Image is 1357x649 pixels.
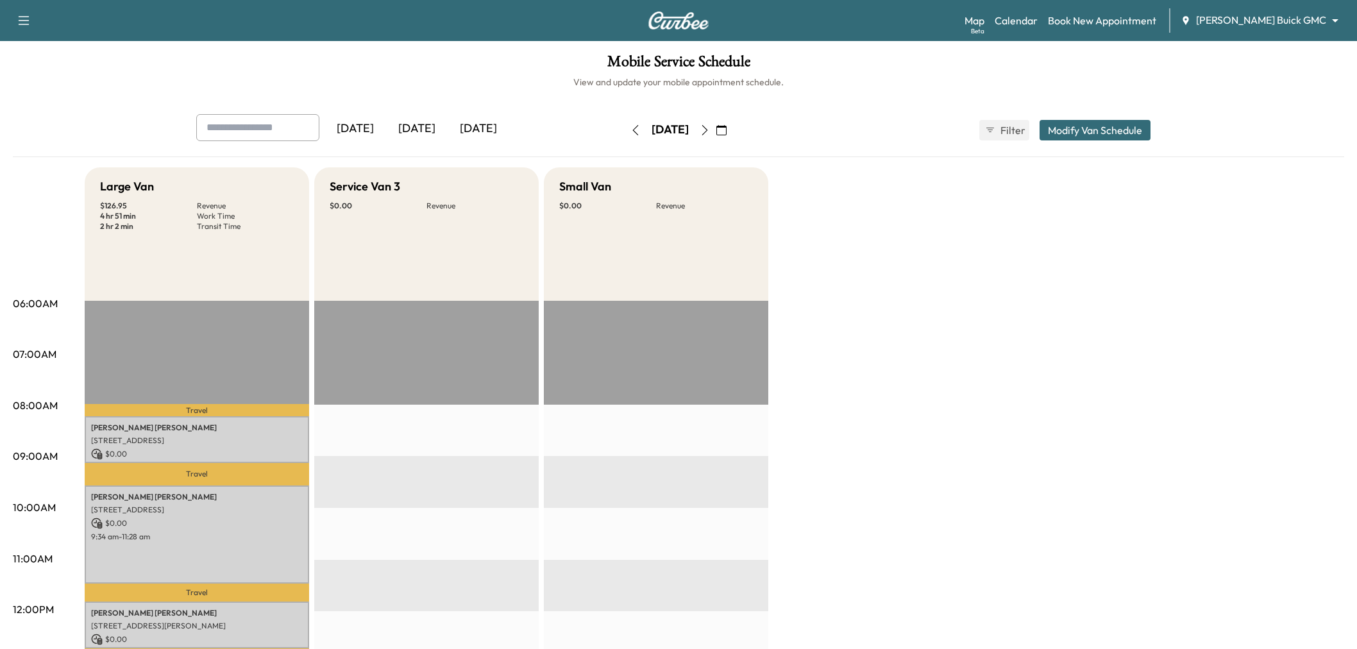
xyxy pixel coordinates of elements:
h5: Small Van [559,178,611,196]
span: Filter [1000,122,1024,138]
p: 08:00AM [13,398,58,413]
p: 06:00AM [13,296,58,311]
p: 09:00AM [13,448,58,464]
h5: Large Van [100,178,154,196]
p: [PERSON_NAME] [PERSON_NAME] [91,492,303,502]
p: Travel [85,463,309,485]
p: 12:00PM [13,602,54,617]
p: [PERSON_NAME] [PERSON_NAME] [91,423,303,433]
div: [DATE] [324,114,386,144]
p: 11:00AM [13,551,53,566]
p: 2 hr 2 min [100,221,197,232]
p: Revenue [197,201,294,211]
p: $ 0.00 [91,448,303,460]
p: 07:00AM [13,346,56,362]
p: Work Time [197,211,294,221]
p: 4 hr 51 min [100,211,197,221]
p: 9:34 am - 11:28 am [91,532,303,542]
span: [PERSON_NAME] Buick GMC [1196,13,1326,28]
img: Curbee Logo [648,12,709,29]
h6: View and update your mobile appointment schedule. [13,76,1344,88]
p: $ 0.00 [330,201,426,211]
p: Travel [85,404,309,416]
div: [DATE] [448,114,509,144]
p: [STREET_ADDRESS] [91,435,303,446]
a: Book New Appointment [1048,13,1156,28]
p: $ 0.00 [91,634,303,645]
p: 10:00AM [13,500,56,515]
button: Modify Van Schedule [1040,120,1150,140]
div: [DATE] [386,114,448,144]
p: [STREET_ADDRESS] [91,505,303,515]
p: [PERSON_NAME] [PERSON_NAME] [91,608,303,618]
h5: Service Van 3 [330,178,400,196]
p: $ 126.95 [100,201,197,211]
div: [DATE] [652,122,689,138]
a: Calendar [995,13,1038,28]
p: $ 0.00 [91,518,303,529]
p: Revenue [426,201,523,211]
button: Filter [979,120,1029,140]
div: Beta [971,26,984,36]
p: $ 0.00 [559,201,656,211]
h1: Mobile Service Schedule [13,54,1344,76]
p: Revenue [656,201,753,211]
p: Travel [85,584,309,602]
p: Transit Time [197,221,294,232]
a: MapBeta [965,13,984,28]
p: [STREET_ADDRESS][PERSON_NAME] [91,621,303,631]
